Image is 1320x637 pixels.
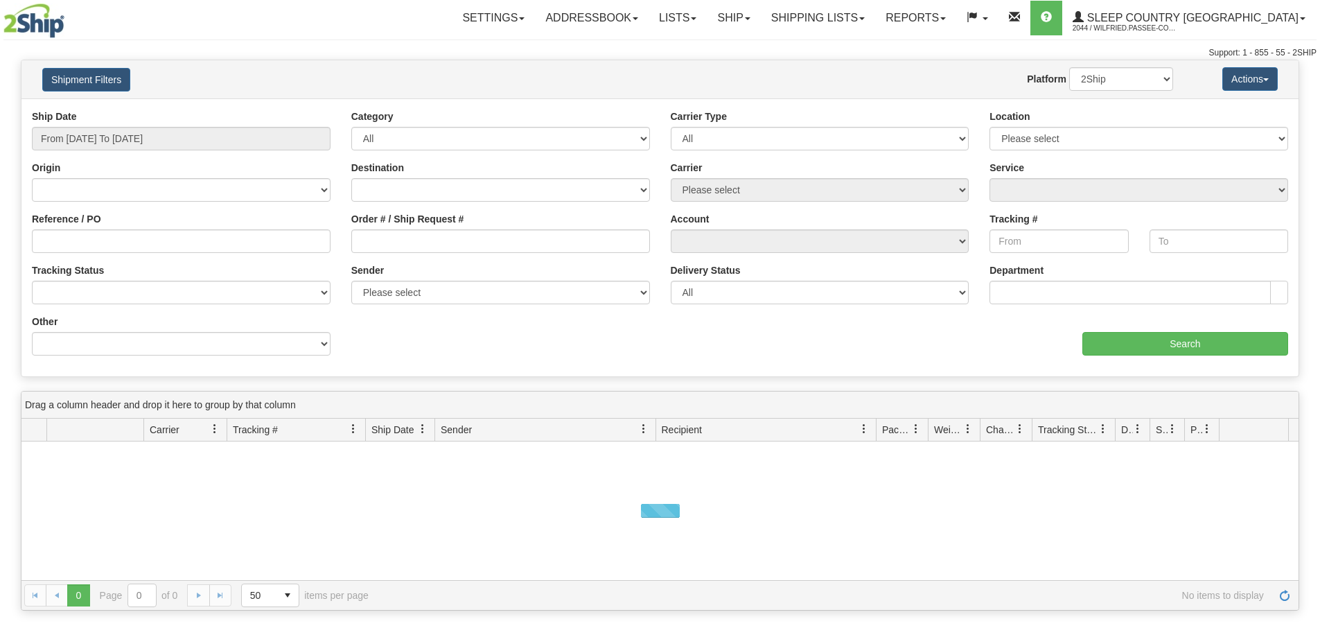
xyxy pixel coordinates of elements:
label: Service [989,161,1024,175]
a: Tracking Status filter column settings [1091,417,1115,441]
a: Packages filter column settings [904,417,928,441]
label: Ship Date [32,110,77,123]
a: Carrier filter column settings [203,417,227,441]
a: Shipping lists [761,1,875,35]
label: Tracking # [989,212,1037,226]
input: From [989,229,1128,253]
span: Ship Date [371,423,414,437]
span: No items to display [388,590,1264,601]
button: Shipment Filters [42,68,130,91]
label: Department [989,263,1044,277]
span: Charge [986,423,1015,437]
span: Carrier [150,423,179,437]
a: Weight filter column settings [956,417,980,441]
a: Addressbook [535,1,649,35]
label: Origin [32,161,60,175]
label: Reference / PO [32,212,101,226]
a: Charge filter column settings [1008,417,1032,441]
a: Shipment Issues filter column settings [1161,417,1184,441]
span: Delivery Status [1121,423,1133,437]
a: Reports [875,1,956,35]
span: Pickup Status [1190,423,1202,437]
a: Recipient filter column settings [852,417,876,441]
input: To [1150,229,1288,253]
span: Sleep Country [GEOGRAPHIC_DATA] [1084,12,1299,24]
label: Carrier [671,161,703,175]
label: Delivery Status [671,263,741,277]
a: Refresh [1274,584,1296,607]
label: Sender [351,263,384,277]
a: Pickup Status filter column settings [1195,417,1219,441]
div: grid grouping header [21,392,1299,419]
span: Page sizes drop down [241,584,299,607]
label: Account [671,212,710,226]
iframe: chat widget [1288,247,1319,389]
label: Other [32,315,58,329]
span: Recipient [662,423,702,437]
span: Tracking Status [1038,423,1098,437]
span: Weight [934,423,963,437]
label: Category [351,110,394,123]
span: Packages [882,423,911,437]
div: Support: 1 - 855 - 55 - 2SHIP [3,47,1317,59]
label: Tracking Status [32,263,104,277]
span: Tracking # [233,423,278,437]
span: select [276,584,299,607]
label: Location [989,110,1030,123]
a: Tracking # filter column settings [342,417,365,441]
label: Carrier Type [671,110,727,123]
a: Settings [452,1,535,35]
span: 2044 / Wilfried.Passee-Coutrin [1073,21,1177,35]
a: Delivery Status filter column settings [1126,417,1150,441]
span: Page 0 [67,584,89,607]
img: logo2044.jpg [3,3,64,38]
label: Order # / Ship Request # [351,212,464,226]
span: Shipment Issues [1156,423,1168,437]
span: 50 [250,588,268,602]
input: Search [1082,332,1288,356]
a: Sender filter column settings [632,417,655,441]
a: Ship [707,1,760,35]
label: Destination [351,161,404,175]
button: Actions [1222,67,1278,91]
a: Sleep Country [GEOGRAPHIC_DATA] 2044 / Wilfried.Passee-Coutrin [1062,1,1316,35]
span: Page of 0 [100,584,178,607]
a: Lists [649,1,707,35]
a: Ship Date filter column settings [411,417,434,441]
label: Platform [1027,72,1066,86]
span: items per page [241,584,369,607]
span: Sender [441,423,472,437]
